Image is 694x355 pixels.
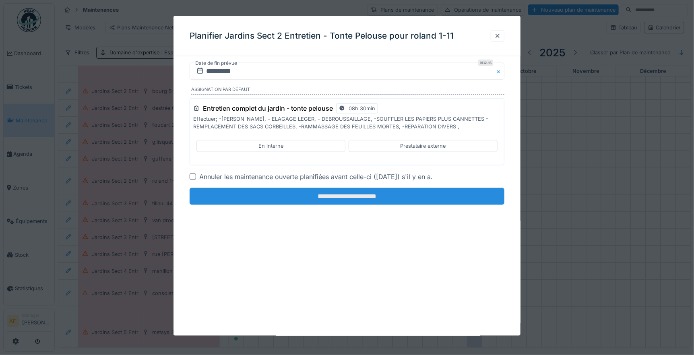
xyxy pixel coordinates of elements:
[478,60,493,66] div: Requis
[496,63,504,80] button: Close
[191,86,504,95] label: Assignation par défaut
[203,104,333,112] h3: Entretien complet du jardin - tonte pelouse
[349,104,375,112] div: 08h 30min
[401,142,446,150] div: Prestataire externe
[193,115,501,130] p: Effectuer; -[PERSON_NAME], - ELAGAGE LEGER, - DEBROUSSAILLAGE, -SOUFFLER LES PAPIERS PLUS CANNETT...
[258,142,283,150] div: En interne
[190,31,454,41] h3: Planifier Jardins Sect 2 Entretien - Tonte Pelouse pour roland 1-11
[194,59,238,68] label: Date de fin prévue
[199,171,433,181] div: Annuler les maintenance ouverte planifiées avant celle-ci ([DATE]) s'il y en a.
